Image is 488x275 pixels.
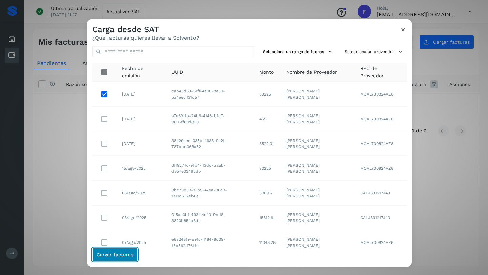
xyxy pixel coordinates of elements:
td: [DATE] [117,131,166,156]
span: RFC de Proveedor [360,65,401,79]
td: 6ff9274c-9fb4-43dd-aaab-d857e33465db [166,156,254,181]
td: CALJ831217J43 [355,205,407,230]
td: 5980.5 [254,181,281,205]
td: cab45d83-61ff-4e00-8e30-5a4eec431c57 [166,82,254,106]
td: [PERSON_NAME] [PERSON_NAME] [281,106,355,131]
td: 11348.28 [254,230,281,255]
td: 15812.6 [254,205,281,230]
td: [PERSON_NAME] [PERSON_NAME] [281,230,355,255]
span: Cargar facturas [97,252,133,257]
td: [DATE] [117,106,166,131]
td: 33225 [254,156,281,181]
span: Monto [259,68,274,76]
td: MOAL730824AZ8 [355,106,407,131]
td: e83248f9-e91c-4184-8d39-15b562d76f1e [166,230,254,255]
td: CALJ831217J43 [355,181,407,205]
td: 15/ago/2025 [117,156,166,181]
td: 459 [254,106,281,131]
td: [PERSON_NAME] [PERSON_NAME] [281,181,355,205]
td: 33225 [254,82,281,106]
button: Selecciona un rango de fechas [260,46,337,58]
td: 015ae0bf-493f-4c43-9bd8-3820b854c8dc [166,205,254,230]
td: MOAL730824AZ8 [355,82,407,106]
td: [DATE] [117,82,166,106]
td: 08/ago/2025 [117,205,166,230]
td: MOAL730824AZ8 [355,156,407,181]
span: Nombre de Proveedor [286,68,337,76]
td: 8bc79b59-13b9-47ea-96c9-1a11d532eb6e [166,181,254,205]
td: 07/ago/2025 [117,230,166,255]
span: UUID [171,68,183,76]
td: [PERSON_NAME] [PERSON_NAME] [281,82,355,106]
td: MOAL730824AZ8 [355,230,407,255]
button: Cargar facturas [92,248,138,261]
td: 08/ago/2025 [117,181,166,205]
td: [PERSON_NAME] [PERSON_NAME] [281,131,355,156]
td: [PERSON_NAME] [PERSON_NAME] [281,205,355,230]
td: 8522.31 [254,131,281,156]
td: MOAL730824AZ8 [355,131,407,156]
button: Selecciona un proveedor [342,46,407,58]
td: 38429cee-035b-4638-9c2f-787bbd068a52 [166,131,254,156]
td: [PERSON_NAME] [PERSON_NAME] [281,156,355,181]
td: a7e691fb-24b6-4146-b1c7-9606ff69d839 [166,106,254,131]
span: Fecha de emisión [122,65,161,79]
p: ¿Qué facturas quieres llevar a Solvento? [92,34,199,41]
h3: Carga desde SAT [92,25,199,35]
